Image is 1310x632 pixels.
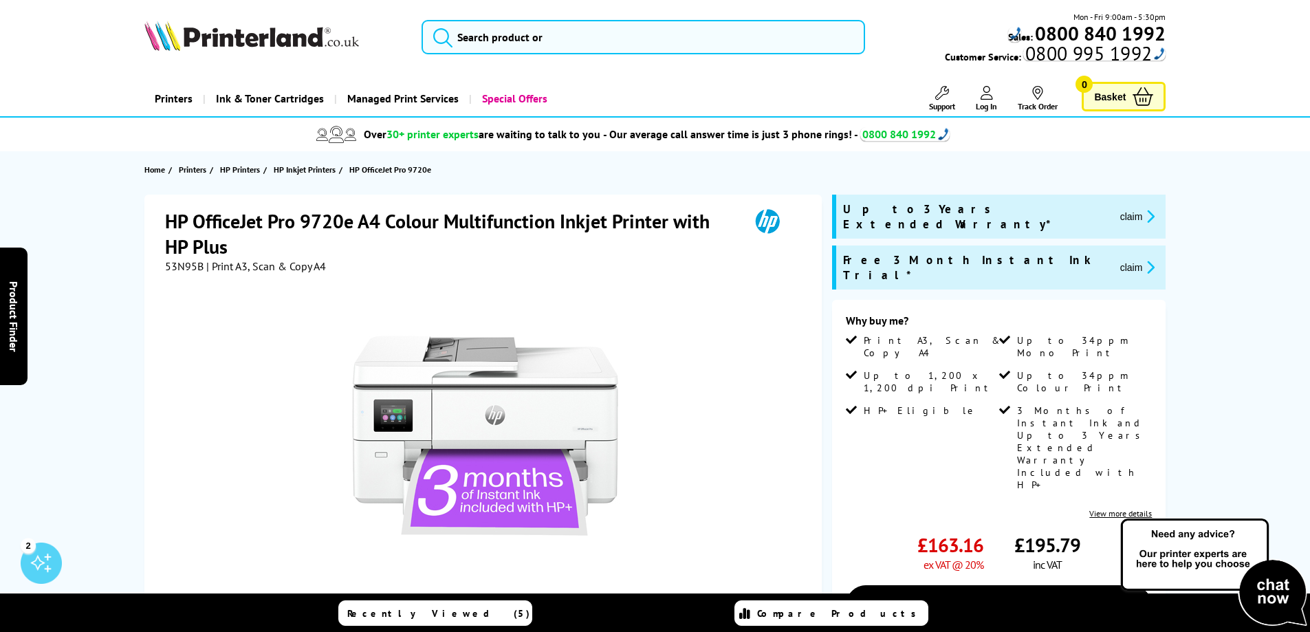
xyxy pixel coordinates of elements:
a: Managed Print Services [334,81,469,116]
img: Printerland Logo [144,21,359,51]
img: HP OfficeJet Pro 9720e [350,301,620,570]
div: 2 [21,538,36,553]
a: HP OfficeJet Pro 9720e [349,162,435,177]
a: 0800 840 1992 [1033,27,1166,40]
span: HP Inkjet Printers [274,162,336,177]
span: Log In [976,101,997,111]
span: Up to 1,200 x 1,200 dpi Print [864,369,996,394]
span: Up to 3 Years Extended Warranty* [843,201,1109,232]
button: promo-description [1116,259,1159,275]
span: 0 [1076,76,1093,93]
img: hfpfyWBK5wQHBAGPgDf9c6qAYOxxMAAAAASUVORK5CYII= [938,128,949,140]
a: Compare Products [734,600,928,626]
span: Basket [1094,87,1126,106]
span: inc VAT [1033,558,1062,571]
span: HP OfficeJet Pro 9720e [349,162,431,177]
span: | Print A3, Scan & Copy A4 [206,259,326,273]
a: Track Order [1018,86,1058,111]
span: Ink & Toner Cartridges [216,81,324,116]
span: £163.16 [917,532,983,558]
a: Log In [976,86,997,111]
span: Up to 34ppm Colour Print [1017,369,1149,394]
button: promo-description [1116,208,1159,224]
a: Recently Viewed (5) [338,600,532,626]
a: Printers [144,81,203,116]
img: hfpfyWBK5wQHBAGPgDf9c6qAYOxxMAAAAASUVORK5CYII= [1010,27,1021,39]
span: Compare Products [757,607,924,620]
span: Free 3 Month Instant Ink Trial* [843,252,1109,283]
input: Search product or [422,20,865,54]
h1: HP OfficeJet Pro 9720e A4 Colour Multifunction Inkjet Printer with HP Plus [165,208,736,259]
a: HP Inkjet Printers [274,162,339,177]
span: Mon - Fri 9:00am - 5:30pm [1073,10,1166,23]
a: Printers [179,162,210,177]
a: Special Offers [469,81,558,116]
span: 30+ printer experts [386,127,479,141]
span: Over are waiting to talk to you [364,127,600,141]
div: Call: 0800 995 1992 [1023,47,1166,60]
a: Ink & Toner Cartridges [203,81,334,116]
span: Support [929,101,955,111]
img: hfpfyWBK5wQHBAGPgDf9c6qAYOxxMAAAAASUVORK5CYII= [1154,47,1165,60]
a: Support [929,86,955,111]
span: - Our average call answer time is just 3 phone rings! - [603,127,950,141]
b: 0800 840 1992 [1035,21,1166,46]
span: ex VAT @ 20% [924,558,983,571]
img: HP [736,208,799,234]
span: 3 Months of Instant Ink and Up to 3 Years Extended Warranty Included with HP+ [1017,404,1149,491]
span: Product Finder [7,281,21,351]
a: HP Printers [220,162,263,177]
div: Call: 0800 840 1992 [860,127,950,141]
a: View more details [1089,508,1152,519]
span: Up to 34ppm Mono Print [1017,334,1149,359]
a: Add to Basket [846,585,1152,625]
a: Basket 0 [1082,82,1166,111]
span: Printers [179,162,206,177]
span: HP+ Eligible [864,404,978,417]
a: Printerland Logo [144,21,405,54]
span: Home [144,162,165,177]
span: 53N95B [165,259,204,273]
a: Home [144,162,168,177]
span: Recently Viewed (5) [347,607,530,620]
span: Customer Service: [945,47,1166,63]
span: £195.79 [1014,532,1080,558]
img: Open Live Chat window [1117,516,1310,629]
span: HP Printers [220,162,260,177]
div: Why buy me? [846,314,1152,334]
span: Print A3, Scan & Copy A4 [864,334,996,359]
div: Call: 0800 840 1992 [1008,27,1021,42]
